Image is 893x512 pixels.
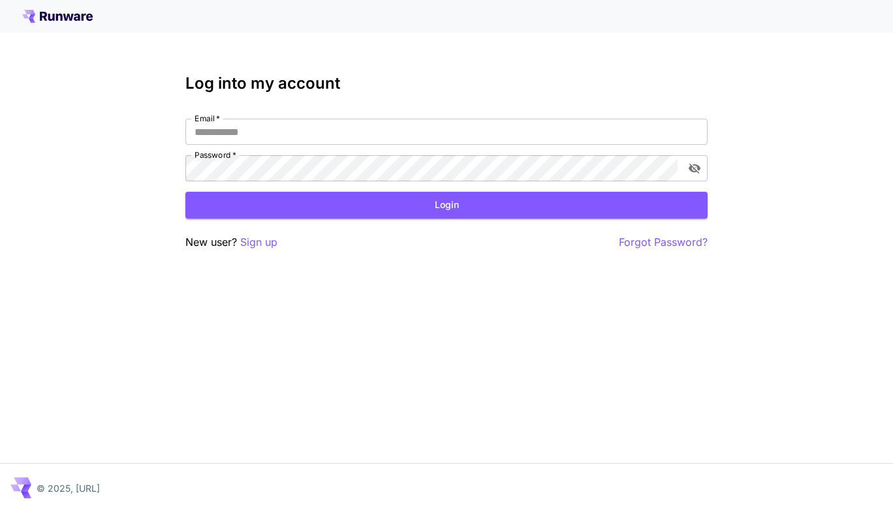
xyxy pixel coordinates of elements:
[619,234,708,250] button: Forgot Password?
[195,149,236,160] label: Password
[683,157,706,180] button: toggle password visibility
[185,74,708,93] h3: Log into my account
[37,481,100,495] p: © 2025, [URL]
[240,234,277,250] button: Sign up
[185,192,708,218] button: Login
[185,234,277,250] p: New user?
[195,113,220,124] label: Email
